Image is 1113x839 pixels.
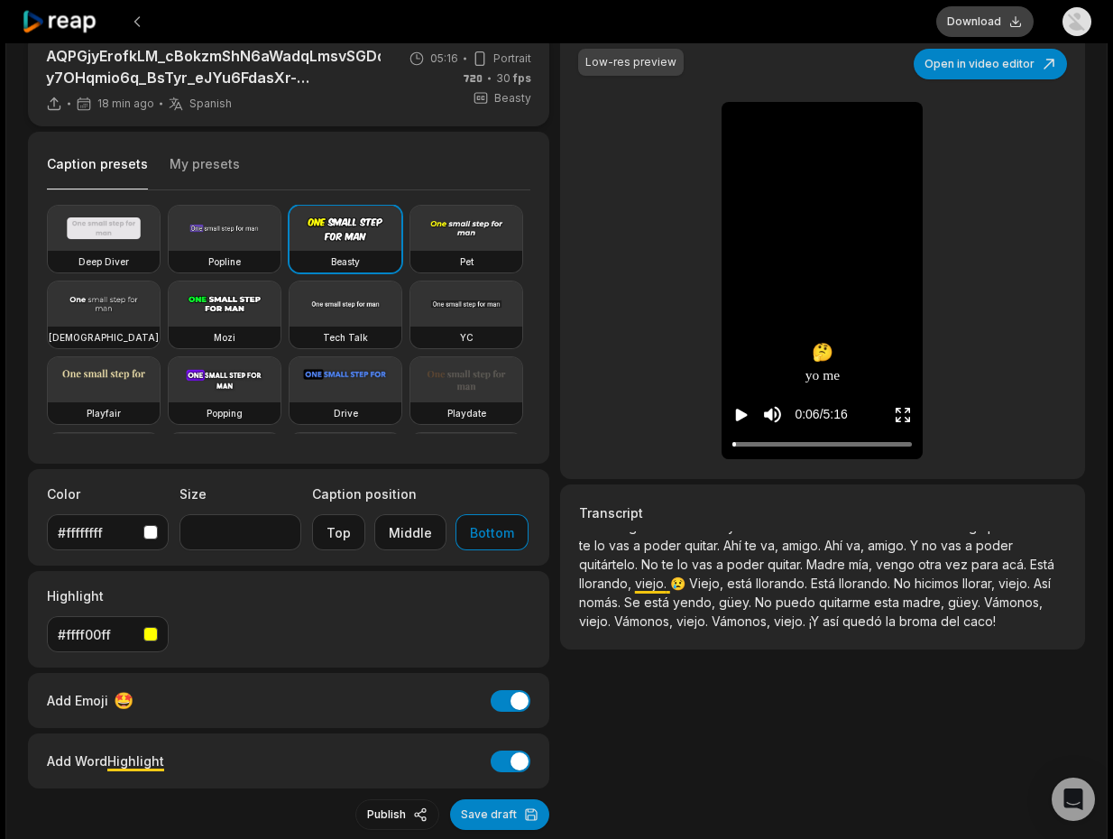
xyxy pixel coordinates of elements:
span: te [745,538,760,553]
span: quitarme [819,595,874,610]
span: Vámonos, [712,613,774,629]
span: Está [1030,557,1054,572]
span: Add Emoji [47,691,108,710]
span: quitar. [685,538,723,553]
div: 🤔 [805,339,840,365]
span: Está [811,576,839,591]
span: nomás. [579,595,624,610]
span: 18 min ago [97,97,154,111]
span: Se [624,595,644,610]
span: no [922,538,941,553]
div: Add Word [47,749,164,773]
button: Enter Fullscreen [894,398,912,431]
p: 🤔 🤔 🍽️ 😈 😈 🧙‍♂️ 🧙‍♂️ ❓ ❓ 🤷‍♂️ 🤷‍♂️ 🚩 🍽️ 🔥 🔥 💥 ⚡️ ⚡️ ⚔️ 🚫 🚫 🕵️‍♂️ 💰 💰 🍽️ ⚡️ ⚡️ 😂 💇‍♂️ 🚫 😢 [579,531,1066,645]
span: No [894,576,915,591]
h3: Playfair [87,406,121,420]
span: llorando. [756,576,811,591]
span: a [716,557,727,572]
span: Vámonos, [614,613,676,629]
span: vas [692,557,716,572]
span: la [886,613,899,629]
span: lo [677,557,692,572]
button: Middle [374,514,446,550]
span: amigo. [868,538,910,553]
p: AQPGjyErofkLM_cBokzmShN6aWadqLmsvSGDd2zAzAv-y7OHqmio6q_BsTyr_eJYu6FdasXr-DZZ3tcFrjjOE_Plv-1Rbk_tO... [46,45,381,88]
span: lo [594,538,609,553]
span: 30 [496,70,531,87]
span: quitártelo. [579,557,641,572]
span: vengo [876,557,918,572]
h3: Drive [334,406,358,420]
div: #ffffffff [58,523,136,542]
span: Viejo, [689,576,727,591]
span: llorar, [962,576,998,591]
label: Highlight [47,586,169,605]
button: Top [312,514,365,550]
div: Open Intercom Messenger [1052,778,1095,821]
span: amigo. [782,538,824,553]
button: #ffffffff [47,514,169,550]
div: 0:06 / 5:16 [795,405,847,424]
span: Madre [806,557,849,572]
span: del [941,613,963,629]
span: va, [846,538,868,553]
span: quitar. [768,557,806,572]
span: Ahí [723,538,745,553]
button: Mute sound [761,403,784,426]
span: quedó [842,613,886,629]
span: broma [899,613,941,629]
span: mía, [849,557,876,572]
label: Size [179,484,301,503]
span: Así [1034,576,1051,591]
div: #ffff00ff [58,625,136,644]
h3: Popline [208,254,241,269]
button: Bottom [455,514,529,550]
h3: Playdate [447,406,486,420]
button: Download [936,6,1034,37]
div: Low-res preview [585,54,676,70]
span: viejo. [579,613,614,629]
h3: Tech Talk [323,330,368,345]
span: vas [609,538,633,553]
span: No [755,595,776,610]
span: hicimos [915,576,962,591]
span: otra [918,557,945,572]
button: Play video [732,398,750,431]
span: poder [644,538,685,553]
h3: Deep Diver [78,254,129,269]
label: Color [47,484,169,503]
h3: Beasty [331,254,360,269]
span: viejo. [676,613,712,629]
span: poder [727,557,768,572]
span: poder [976,538,1013,553]
span: te [579,538,594,553]
span: caco! [963,613,996,629]
span: Vámonos, [984,595,1043,610]
button: Open in video editor [914,49,1067,79]
span: yendo, [673,595,719,610]
span: fps [513,71,531,85]
span: ¡Y [809,613,823,629]
span: a [633,538,644,553]
button: Publish [355,799,439,830]
button: Caption presets [47,155,148,190]
span: va, [760,538,782,553]
span: viejo. [998,576,1034,591]
span: Spanish [189,97,232,111]
span: está [727,576,756,591]
span: llorando. [839,576,894,591]
label: Caption position [312,484,529,503]
span: madre, [903,595,948,610]
span: Y [910,538,922,553]
span: a [965,538,976,553]
h3: YC [460,330,474,345]
span: 05:16 [430,51,458,67]
h3: Transcript [579,503,1066,522]
span: está [644,595,673,610]
span: vez [945,557,971,572]
span: güey. [948,595,984,610]
span: Portrait [493,51,531,67]
h3: [DEMOGRAPHIC_DATA] [49,330,159,345]
span: así [823,613,842,629]
span: llorando, [579,576,635,591]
